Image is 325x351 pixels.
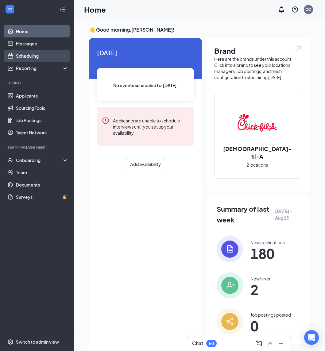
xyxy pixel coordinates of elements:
div: CO [305,7,311,12]
a: Documents [16,179,68,191]
div: 50 [209,341,214,346]
a: Job Postings [16,114,68,126]
span: Summary of last week [217,204,275,225]
div: Job postings posted [250,312,291,318]
img: icon [217,308,243,335]
img: icon [217,272,243,299]
a: Messages [16,37,68,50]
div: Open Intercom Messenger [304,330,319,345]
svg: Collapse [59,6,65,13]
a: Talent Network [16,126,68,139]
h1: Brand [214,45,302,56]
span: [DATE] [97,48,194,57]
svg: ComposeMessage [255,340,263,347]
svg: Error [102,117,109,124]
svg: Settings [7,339,14,345]
a: Scheduling [16,50,68,62]
a: Applicants [16,90,68,102]
div: Onboarding [16,157,63,163]
img: icon [217,236,243,262]
span: 2 [250,284,270,295]
a: SurveysCrown [16,191,68,203]
div: Hiring [7,80,67,86]
h3: 👋 Good morning, [PERSON_NAME] ! [89,26,310,33]
span: 2 locations [246,161,268,168]
span: 0 [250,320,291,331]
a: Home [16,25,68,37]
svg: ChevronUp [266,340,274,347]
div: Switch to admin view [16,339,59,345]
h3: Chat [192,340,203,347]
svg: Analysis [7,65,14,71]
button: Add availability [125,158,166,170]
div: Reporting [16,65,69,71]
svg: Notifications [278,6,285,13]
svg: UserCheck [7,157,14,163]
span: [DATE] - Aug 23 [275,208,300,221]
img: Chick-fil-A [238,103,277,142]
div: New hires [250,276,270,282]
h1: Home [84,4,106,15]
svg: WorkstreamLogo [7,6,13,12]
h2: [DEMOGRAPHIC_DATA]-fil-A [215,145,300,160]
span: 180 [250,248,285,259]
button: ComposeMessage [254,338,264,348]
svg: Minimize [277,340,285,347]
span: No events scheduled for [DATE] . [113,82,178,89]
svg: QuestionInfo [291,6,299,13]
button: ChevronUp [265,338,275,348]
a: Team [16,166,68,179]
div: Team Management [7,145,67,150]
div: Applicants are unable to schedule interviews until you set up your availability. [113,117,189,136]
button: Minimize [276,338,286,348]
img: open.6027fd2a22e1237b5b06.svg [294,45,302,52]
a: Sourcing Tools [16,102,68,114]
div: New applications [250,239,285,245]
div: Here are the brands under this account. Click into a brand to see your locations, managers, job p... [214,56,302,80]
